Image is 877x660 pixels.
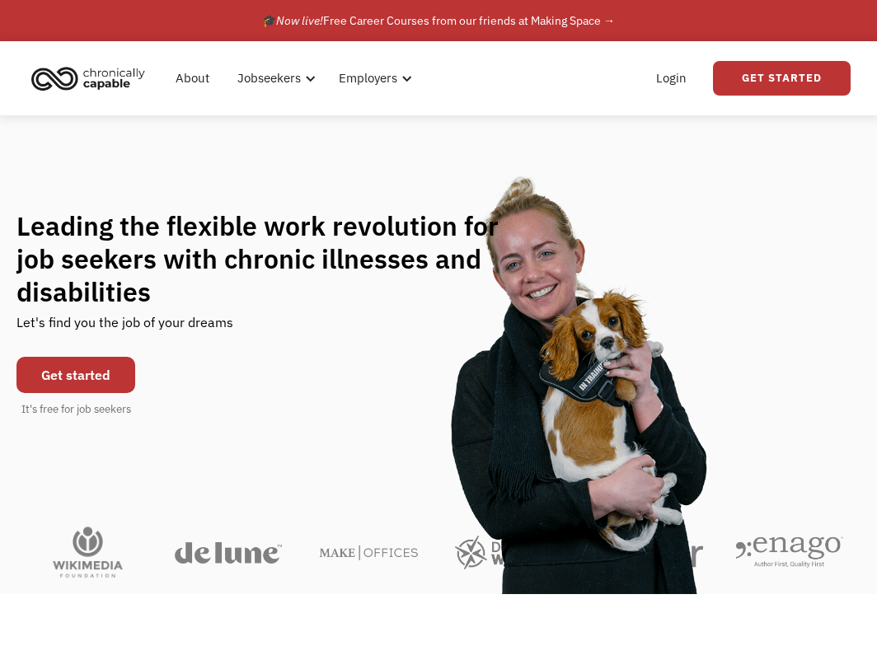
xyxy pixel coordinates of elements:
[166,52,219,105] a: About
[237,68,301,88] div: Jobseekers
[227,52,321,105] div: Jobseekers
[713,61,851,96] a: Get Started
[16,209,523,308] h1: Leading the flexible work revolution for job seekers with chronic illnesses and disabilities
[329,52,417,105] div: Employers
[26,60,150,96] img: Chronically Capable logo
[646,52,696,105] a: Login
[26,60,157,96] a: home
[21,401,131,418] div: It's free for job seekers
[16,308,233,349] div: Let's find you the job of your dreams
[262,11,615,30] div: 🎓 Free Career Courses from our friends at Making Space →
[339,68,397,88] div: Employers
[276,13,323,28] em: Now live!
[16,357,135,393] a: Get started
